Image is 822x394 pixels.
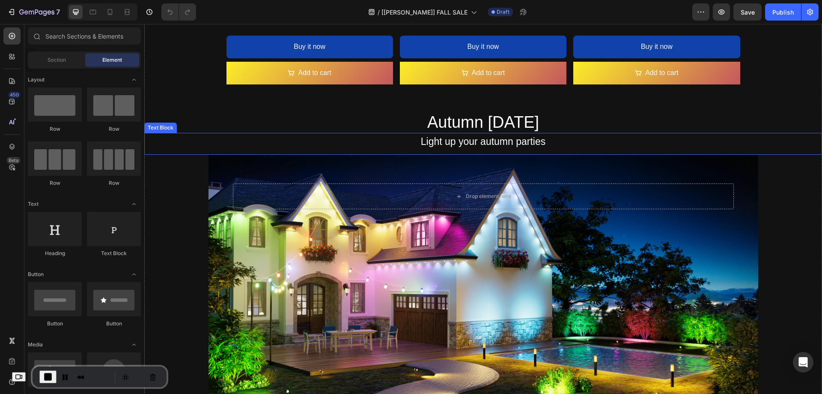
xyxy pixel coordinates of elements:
span: Text [28,200,39,208]
span: / [378,8,380,17]
div: Row [28,125,82,133]
div: Beta [6,157,21,164]
div: Open Intercom Messenger [793,352,813,373]
div: Background Image [34,131,644,377]
div: Button [28,320,82,328]
div: Text Block [2,100,31,108]
div: Button [87,320,141,328]
span: [[PERSON_NAME]] FALL SALE [381,8,468,17]
span: Section [48,56,66,64]
span: Save [741,9,755,16]
div: Add to cart [501,43,534,55]
p: Light up your autumn parties [7,109,671,126]
div: Heading [28,250,82,257]
p: 7 [56,7,60,17]
div: Add to cart [154,43,187,55]
div: Publish [772,8,794,17]
div: Row [28,179,82,187]
button: Save [733,3,762,21]
div: Buy it now [323,17,355,29]
span: Button [28,271,44,278]
div: Text Block [87,250,141,257]
span: Toggle open [127,73,141,87]
button: Add to cart [429,38,596,60]
button: 7 [3,3,64,21]
div: Row [87,125,141,133]
span: Draft [497,8,509,16]
span: Toggle open [127,197,141,211]
iframe: Design area [144,24,822,394]
div: Add to cart [328,43,360,55]
div: Undo/Redo [161,3,196,21]
button: Publish [765,3,801,21]
span: Element [102,56,122,64]
button: Buy it now [256,12,422,34]
button: Add to cart [256,38,422,60]
span: Media [28,341,43,349]
span: Layout [28,76,45,84]
span: Toggle open [127,268,141,281]
div: 450 [8,91,21,98]
input: Search Sections & Elements [28,27,141,45]
button: Buy it now [429,12,596,34]
div: Row [87,179,141,187]
span: Toggle open [127,338,141,352]
div: Buy it now [497,17,528,29]
div: Drop element here [322,169,367,176]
